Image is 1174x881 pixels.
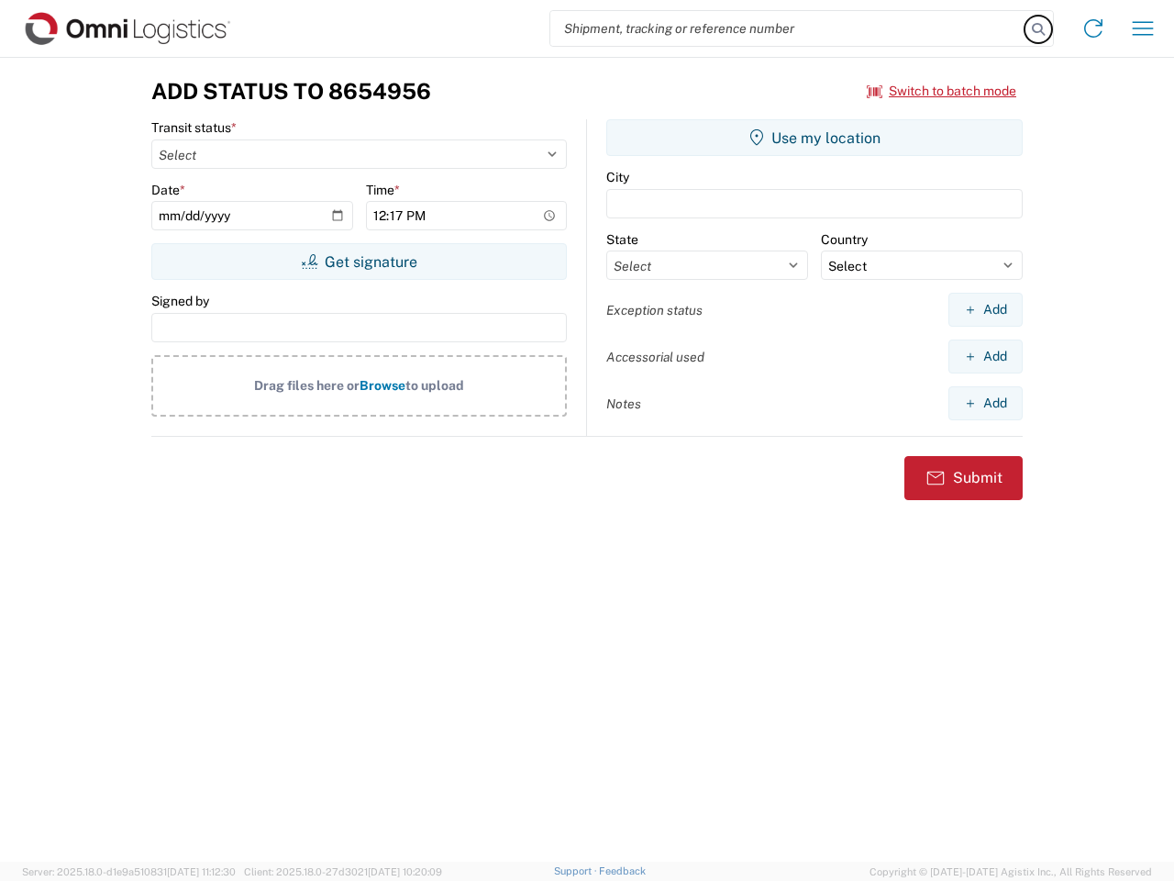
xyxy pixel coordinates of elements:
[606,396,641,412] label: Notes
[151,243,567,280] button: Get signature
[599,865,646,876] a: Feedback
[904,456,1023,500] button: Submit
[869,864,1152,880] span: Copyright © [DATE]-[DATE] Agistix Inc., All Rights Reserved
[151,119,237,136] label: Transit status
[151,293,209,309] label: Signed by
[167,866,236,877] span: [DATE] 11:12:30
[606,169,629,185] label: City
[554,865,600,876] a: Support
[151,78,431,105] h3: Add Status to 8654956
[405,378,464,393] span: to upload
[22,866,236,877] span: Server: 2025.18.0-d1e9a510831
[244,866,442,877] span: Client: 2025.18.0-27d3021
[867,76,1016,106] button: Switch to batch mode
[550,11,1025,46] input: Shipment, tracking or reference number
[948,293,1023,327] button: Add
[366,182,400,198] label: Time
[368,866,442,877] span: [DATE] 10:20:09
[821,231,868,248] label: Country
[360,378,405,393] span: Browse
[606,119,1023,156] button: Use my location
[606,302,703,318] label: Exception status
[948,386,1023,420] button: Add
[151,182,185,198] label: Date
[948,340,1023,374] button: Add
[606,349,704,365] label: Accessorial used
[606,231,638,248] label: State
[254,378,360,393] span: Drag files here or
